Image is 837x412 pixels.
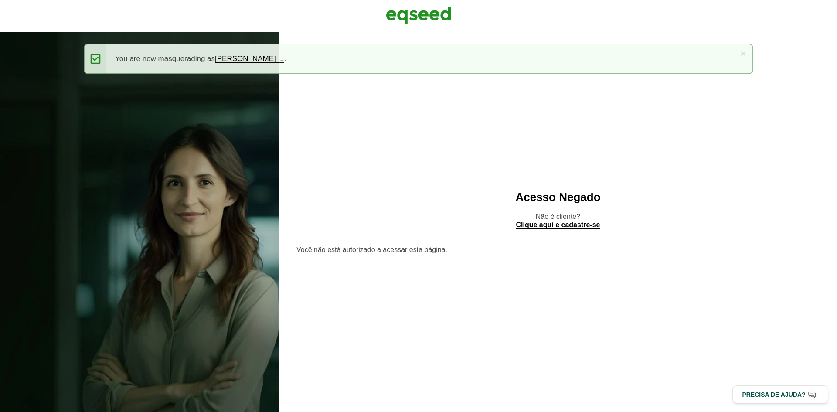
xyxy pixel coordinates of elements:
[84,44,753,74] div: You are now masquerading as .
[296,246,820,253] section: Você não está autorizado a acessar esta página.
[296,212,820,229] p: Não é cliente?
[386,4,451,26] img: EqSeed Logo
[296,191,820,204] h2: Acesso Negado
[741,49,746,58] a: ×
[215,55,284,63] a: [PERSON_NAME] ...
[516,221,600,229] a: Clique aqui e cadastre-se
